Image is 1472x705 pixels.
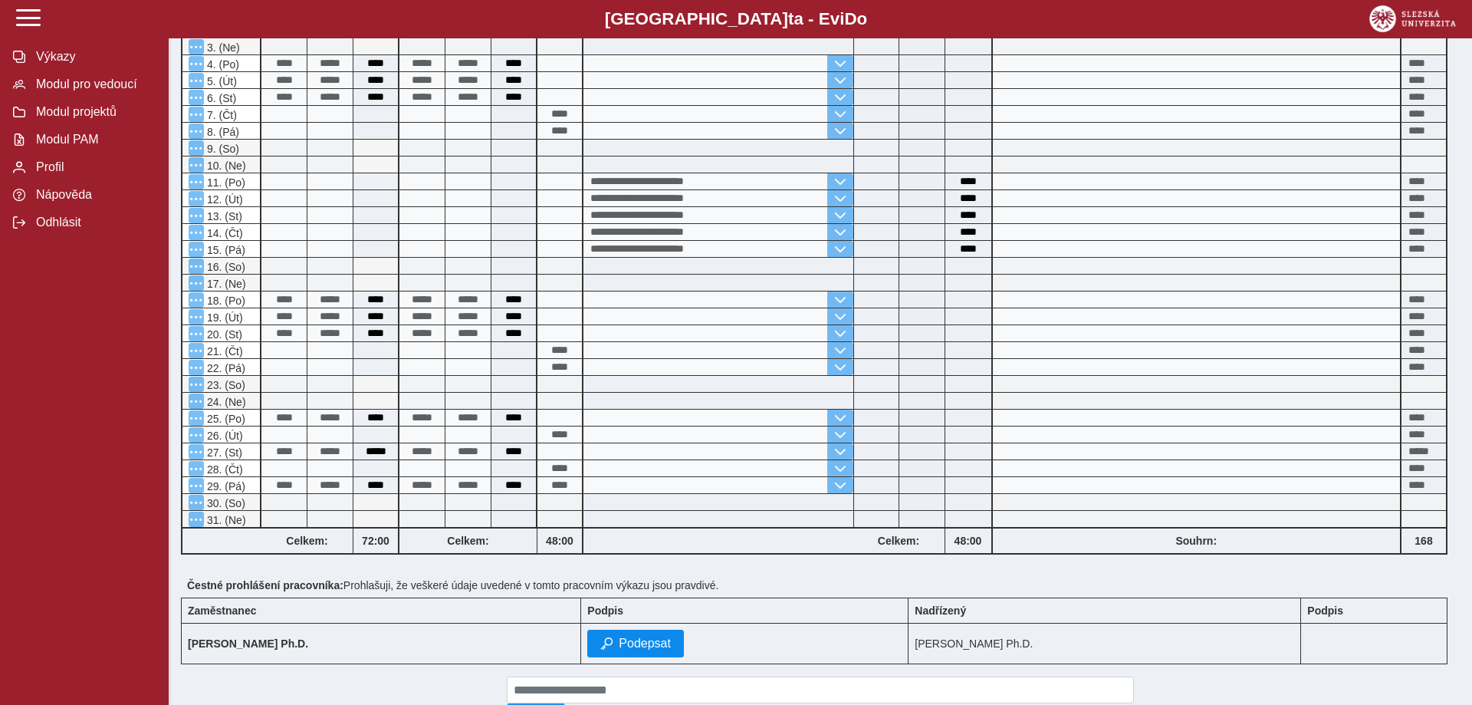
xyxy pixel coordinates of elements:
td: [PERSON_NAME] Ph.D. [909,624,1301,664]
button: Menu [189,444,204,460]
button: Menu [189,275,204,291]
b: Celkem: [853,535,945,547]
button: Menu [189,225,204,240]
span: 7. (Čt) [204,109,237,121]
b: 48:00 [537,535,582,547]
b: Celkem: [399,535,537,547]
span: 30. (So) [204,497,245,509]
button: Menu [189,174,204,189]
b: [GEOGRAPHIC_DATA] a - Evi [46,9,1426,29]
span: Odhlásit [31,216,156,229]
span: 17. (Ne) [204,278,246,290]
button: Menu [189,410,204,426]
b: Souhrn: [1175,535,1217,547]
span: 9. (So) [204,143,239,155]
button: Menu [189,292,204,308]
button: Menu [189,259,204,274]
button: Menu [189,191,204,206]
span: Nápověda [31,188,156,202]
b: Nadřízený [915,605,966,617]
button: Menu [189,107,204,122]
span: 23. (So) [204,379,245,391]
b: 48:00 [945,535,991,547]
button: Menu [189,461,204,476]
b: 168 [1401,535,1446,547]
span: 22. (Pá) [204,362,245,374]
button: Menu [189,157,204,173]
span: 10. (Ne) [204,160,246,172]
b: Zaměstnanec [188,605,256,617]
button: Menu [189,90,204,105]
span: 18. (Po) [204,295,245,307]
button: Menu [189,326,204,341]
button: Menu [189,309,204,324]
button: Menu [189,73,204,88]
span: 11. (Po) [204,176,245,189]
button: Menu [189,394,204,409]
span: 20. (St) [204,328,242,341]
button: Menu [189,39,204,54]
div: Prohlašuji, že veškeré údaje uvedené v tomto pracovním výkazu jsou pravdivé. [181,573,1460,598]
span: o [857,9,868,28]
span: 29. (Pá) [204,480,245,493]
span: 3. (Ne) [204,41,240,54]
span: D [844,9,856,28]
button: Menu [189,343,204,358]
span: 19. (Út) [204,311,243,324]
button: Podepsat [587,630,684,657]
span: Modul projektů [31,105,156,119]
button: Menu [189,242,204,257]
span: Výkazy [31,50,156,64]
b: 72:00 [353,535,398,547]
span: Podepsat [619,637,671,651]
b: Podpis [587,605,623,617]
span: Modul pro vedoucí [31,77,156,91]
b: Podpis [1307,605,1343,617]
b: [PERSON_NAME] Ph.D. [188,637,308,650]
button: Menu [189,56,204,71]
span: 21. (Čt) [204,345,243,357]
button: Menu [189,208,204,223]
b: Celkem: [261,535,353,547]
span: 14. (Čt) [204,227,243,239]
span: 15. (Pá) [204,244,245,256]
span: Profil [31,160,156,174]
span: 16. (So) [204,261,245,273]
button: Menu [189,495,204,510]
span: t [788,9,793,28]
span: 4. (Po) [204,58,239,71]
button: Menu [189,427,204,443]
span: 27. (St) [204,446,242,459]
span: 6. (St) [204,92,236,104]
span: 25. (Po) [204,413,245,425]
button: Menu [189,124,204,139]
span: 28. (Čt) [204,463,243,476]
span: 5. (Út) [204,75,237,87]
span: 26. (Út) [204,430,243,442]
span: 13. (St) [204,210,242,222]
span: 31. (Ne) [204,514,246,526]
span: Modul PAM [31,133,156,147]
button: Menu [189,512,204,527]
span: 12. (Út) [204,193,243,206]
span: 8. (Pá) [204,126,239,138]
img: logo_web_su.png [1369,5,1456,32]
span: 24. (Ne) [204,396,246,408]
button: Menu [189,478,204,493]
button: Menu [189,377,204,392]
button: Menu [189,360,204,375]
b: Čestné prohlášení pracovníka: [187,579,343,591]
button: Menu [189,140,204,156]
